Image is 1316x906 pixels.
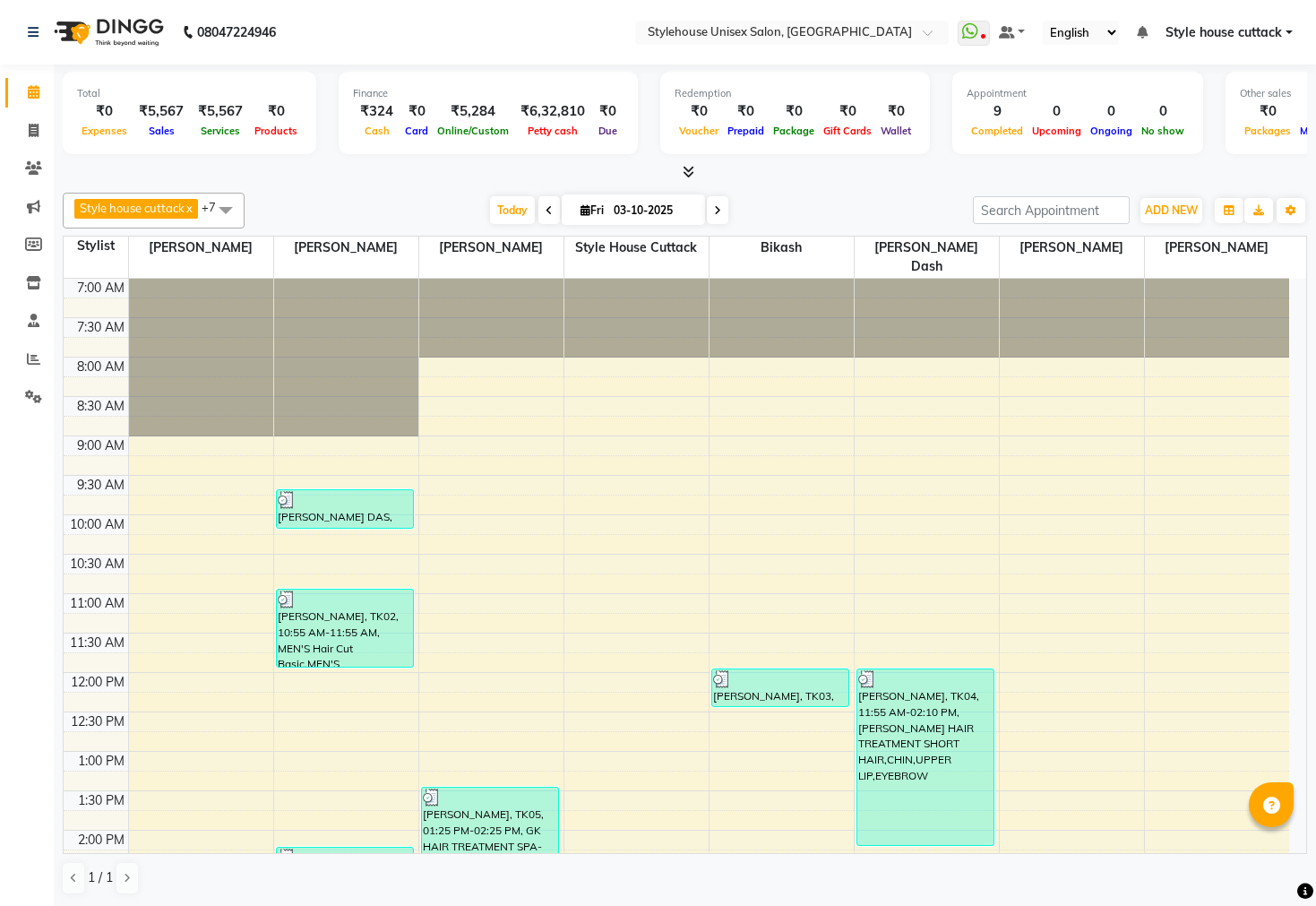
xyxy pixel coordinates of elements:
div: 8:30 AM [73,397,128,416]
span: Services [196,125,245,137]
div: [PERSON_NAME], TK03, 11:55 AM-12:25 PM, MEN'S Hair Cut Basic [712,669,849,706]
div: ₹0 [77,101,132,122]
div: ₹0 [1240,101,1295,122]
span: Fri [576,203,608,217]
div: 0 [1137,101,1189,122]
span: Wallet [876,125,916,137]
div: ₹0 [250,101,302,122]
span: No show [1137,125,1189,137]
div: ₹324 [353,101,400,122]
div: 10:30 AM [66,555,128,574]
div: [PERSON_NAME], TK05, 01:25 PM-02:25 PM, GK HAIR TREATMENT SPA-MID-LENGTH [422,788,559,865]
img: logo [46,7,168,57]
span: Products [250,125,302,137]
div: 8:00 AM [73,358,128,376]
span: [PERSON_NAME] Dash [855,237,999,278]
div: Appointment [967,86,1189,101]
div: Finance [353,86,624,101]
div: 11:00 AM [66,594,128,613]
div: 7:30 AM [73,318,128,337]
div: ₹0 [675,101,723,122]
span: Voucher [675,125,723,137]
span: Gift Cards [819,125,876,137]
div: ₹5,284 [433,101,513,122]
div: Redemption [675,86,916,101]
div: ₹0 [723,101,769,122]
div: 9 [967,101,1028,122]
span: Upcoming [1028,125,1086,137]
input: 2025-10-03 [608,197,698,224]
span: [PERSON_NAME] [1000,237,1144,259]
span: [PERSON_NAME] [419,237,563,259]
iframe: chat widget [1241,834,1298,888]
div: [PERSON_NAME], TK04, 02:10 PM-02:40 PM, (KIDS) TRENDY CUT [277,848,414,884]
div: ₹0 [819,101,876,122]
span: Ongoing [1086,125,1137,137]
div: 12:30 PM [67,712,128,731]
div: ₹6,32,810 [513,101,592,122]
div: [PERSON_NAME], TK04, 11:55 AM-02:10 PM, [PERSON_NAME] HAIR TREATMENT SHORT HAIR,CHIN,UPPER LIP,EY... [857,669,994,845]
span: Prepaid [723,125,769,137]
div: 12:00 PM [67,673,128,692]
div: Stylist [64,237,128,255]
span: Style house cuttack [1165,23,1282,42]
span: Today [490,196,535,224]
span: [PERSON_NAME] [1145,237,1290,259]
span: Sales [144,125,179,137]
span: Packages [1240,125,1295,137]
div: 1:00 PM [74,752,128,771]
div: 11:30 AM [66,634,128,652]
span: Style house cuttack [564,237,709,259]
span: Due [594,125,622,137]
span: Package [769,125,819,137]
div: 9:30 AM [73,476,128,495]
span: Cash [360,125,394,137]
div: ₹0 [592,101,624,122]
span: [PERSON_NAME] [129,237,273,259]
div: ₹5,567 [132,101,191,122]
b: 08047224946 [197,7,276,57]
span: [PERSON_NAME] [274,237,418,259]
div: ₹5,567 [191,101,250,122]
span: Bikash [710,237,854,259]
span: Completed [967,125,1028,137]
span: 1 / 1 [88,868,113,887]
div: Total [77,86,302,101]
a: x [185,201,193,215]
div: 9:00 AM [73,436,128,455]
span: Online/Custom [433,125,513,137]
span: +7 [202,200,229,214]
div: 7:00 AM [73,279,128,298]
span: Style house cuttack [80,201,185,215]
div: 2:00 PM [74,831,128,850]
div: [PERSON_NAME] DAS, TK01, 09:40 AM-10:10 AM, MEN'S Hair Cut Basic [277,490,414,528]
div: 1:30 PM [74,791,128,810]
button: ADD NEW [1140,198,1202,223]
span: Card [400,125,433,137]
div: ₹0 [769,101,819,122]
span: Petty cash [523,125,582,137]
div: ₹0 [400,101,433,122]
div: 0 [1028,101,1086,122]
div: [PERSON_NAME], TK02, 10:55 AM-11:55 AM, MEN'S Hair Cut Basic,MEN'S [PERSON_NAME] Styling [277,590,414,667]
div: ₹0 [876,101,916,122]
input: Search Appointment [973,196,1130,224]
span: ADD NEW [1145,203,1198,217]
div: 0 [1086,101,1137,122]
div: 10:00 AM [66,515,128,534]
span: Expenses [77,125,132,137]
